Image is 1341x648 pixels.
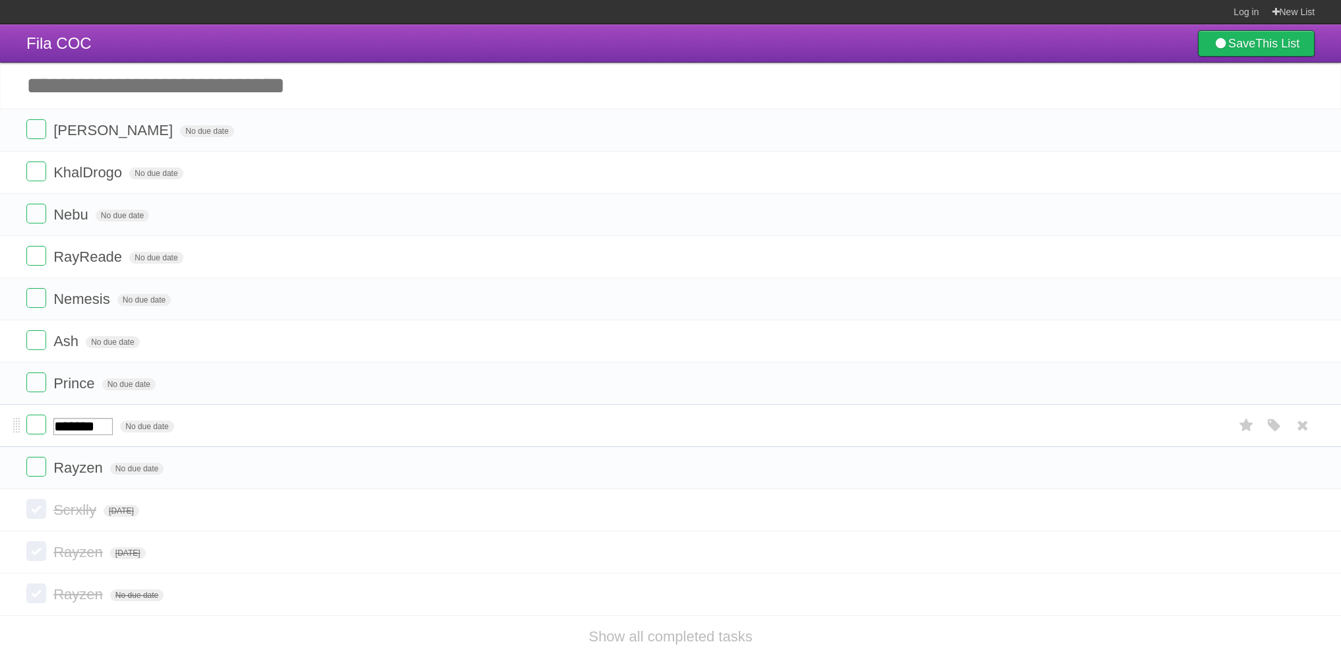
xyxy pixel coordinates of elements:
[53,544,106,560] span: Rayzen
[1234,415,1259,436] label: Star task
[26,246,46,266] label: Done
[110,463,164,475] span: No due date
[53,206,92,223] span: Nebu
[53,502,100,518] span: Scrxlly
[26,499,46,519] label: Done
[1255,37,1299,50] b: This List
[53,375,98,392] span: Prince
[26,457,46,477] label: Done
[180,125,234,137] span: No due date
[26,288,46,308] label: Done
[26,34,92,52] span: Fila COC
[26,330,46,350] label: Done
[53,333,82,349] span: Ash
[120,421,173,432] span: No due date
[26,204,46,223] label: Done
[26,415,46,434] label: Done
[53,459,106,476] span: Rayzen
[26,119,46,139] label: Done
[110,589,164,601] span: No due date
[96,210,149,221] span: No due date
[26,583,46,603] label: Done
[53,249,125,265] span: RayReade
[1198,30,1315,57] a: SaveThis List
[26,541,46,561] label: Done
[26,372,46,392] label: Done
[110,547,146,559] span: [DATE]
[129,252,183,264] span: No due date
[129,167,183,179] span: No due date
[102,378,156,390] span: No due date
[117,294,171,306] span: No due date
[53,164,125,181] span: KhalDrogo
[86,336,139,348] span: No due date
[53,586,106,603] span: Rayzen
[588,628,752,645] a: Show all completed tasks
[104,505,139,517] span: [DATE]
[26,162,46,181] label: Done
[53,291,113,307] span: Nemesis
[53,122,176,138] span: [PERSON_NAME]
